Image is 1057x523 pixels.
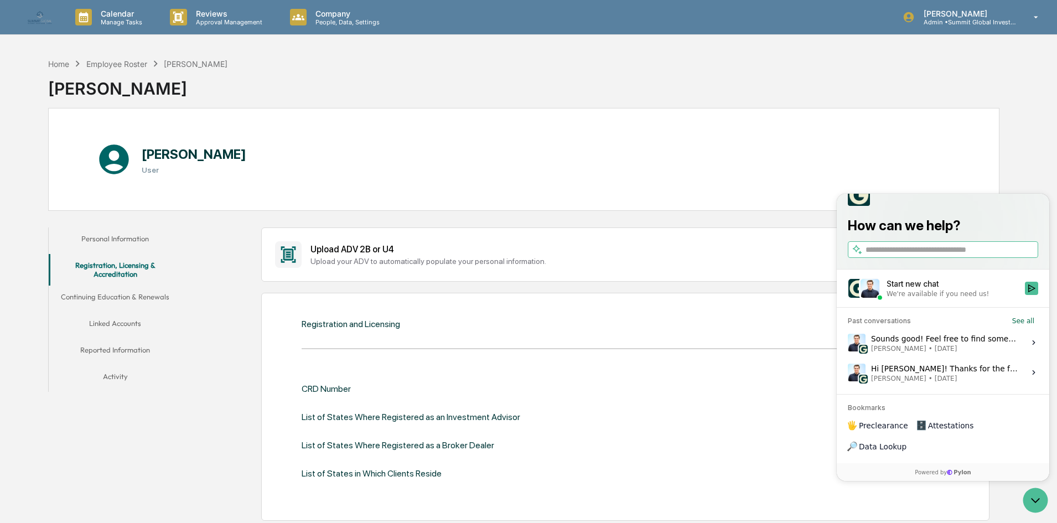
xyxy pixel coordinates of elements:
span: [DATE] [98,180,121,189]
span: Attestations [91,226,137,237]
button: Continuing Education & Renewals [49,286,182,312]
iframe: Customer support window [837,194,1049,481]
span: [PERSON_NAME] [34,151,90,159]
div: List of States Where Registered as an Investment Advisor [302,412,520,422]
button: Start new chat [188,88,201,101]
div: Employee Roster [86,59,147,69]
img: 8933085812038_c878075ebb4cc5468115_72.jpg [23,85,43,105]
div: CRD Number [302,384,351,394]
h3: User [142,165,246,174]
p: Calendar [92,9,148,18]
p: Reviews [187,9,268,18]
button: Reported Information [49,339,182,365]
p: People, Data, Settings [307,18,385,26]
p: Manage Tasks [92,18,148,26]
button: Linked Accounts [49,312,182,339]
p: [PERSON_NAME] [915,9,1018,18]
p: How can we help? [11,23,201,41]
span: Pylon [110,275,134,283]
div: [PERSON_NAME] [48,70,227,99]
img: Jack Rasmussen [11,170,29,188]
p: Admin • Summit Global Investments [915,18,1018,26]
img: 1746055101610-c473b297-6a78-478c-a979-82029cc54cd1 [22,181,31,190]
iframe: Open customer support [1022,486,1051,516]
img: Jack Rasmussen [11,140,29,158]
button: Personal Information [49,227,182,254]
div: 🖐️ [11,227,20,236]
div: List of States Where Registered as a Broker Dealer [302,440,494,450]
span: • [92,151,96,159]
a: 🖐️Preclearance [7,222,76,242]
a: 🔎Data Lookup [7,243,74,263]
a: 🗄️Attestations [76,222,142,242]
div: Start new chat [50,85,182,96]
p: Company [307,9,385,18]
img: logo [27,9,53,25]
div: secondary tabs example [49,227,182,392]
a: Powered byPylon [78,274,134,283]
img: 1746055101610-c473b297-6a78-478c-a979-82029cc54cd1 [22,151,31,160]
div: 🗄️ [80,227,89,236]
div: Registration and Licensing [302,319,400,329]
span: [PERSON_NAME] [34,180,90,189]
span: • [92,180,96,189]
div: [PERSON_NAME] [164,59,227,69]
button: See all [172,121,201,134]
h1: [PERSON_NAME] [142,146,246,162]
p: Approval Management [187,18,268,26]
div: We're available if you need us! [50,96,152,105]
img: 1746055101610-c473b297-6a78-478c-a979-82029cc54cd1 [11,85,31,105]
div: List of States in Which Clients Reside [302,468,442,479]
div: Upload your ADV to automatically populate your personal information. [310,257,926,266]
div: Upload ADV 2B or U4 [310,244,926,255]
div: 🔎 [11,248,20,257]
span: [DATE] [98,151,121,159]
button: Activity [49,365,182,392]
span: Preclearance [22,226,71,237]
button: Registration, Licensing & Accreditation [49,254,182,286]
span: Data Lookup [22,247,70,258]
div: Home [48,59,69,69]
div: Past conversations [11,123,74,132]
